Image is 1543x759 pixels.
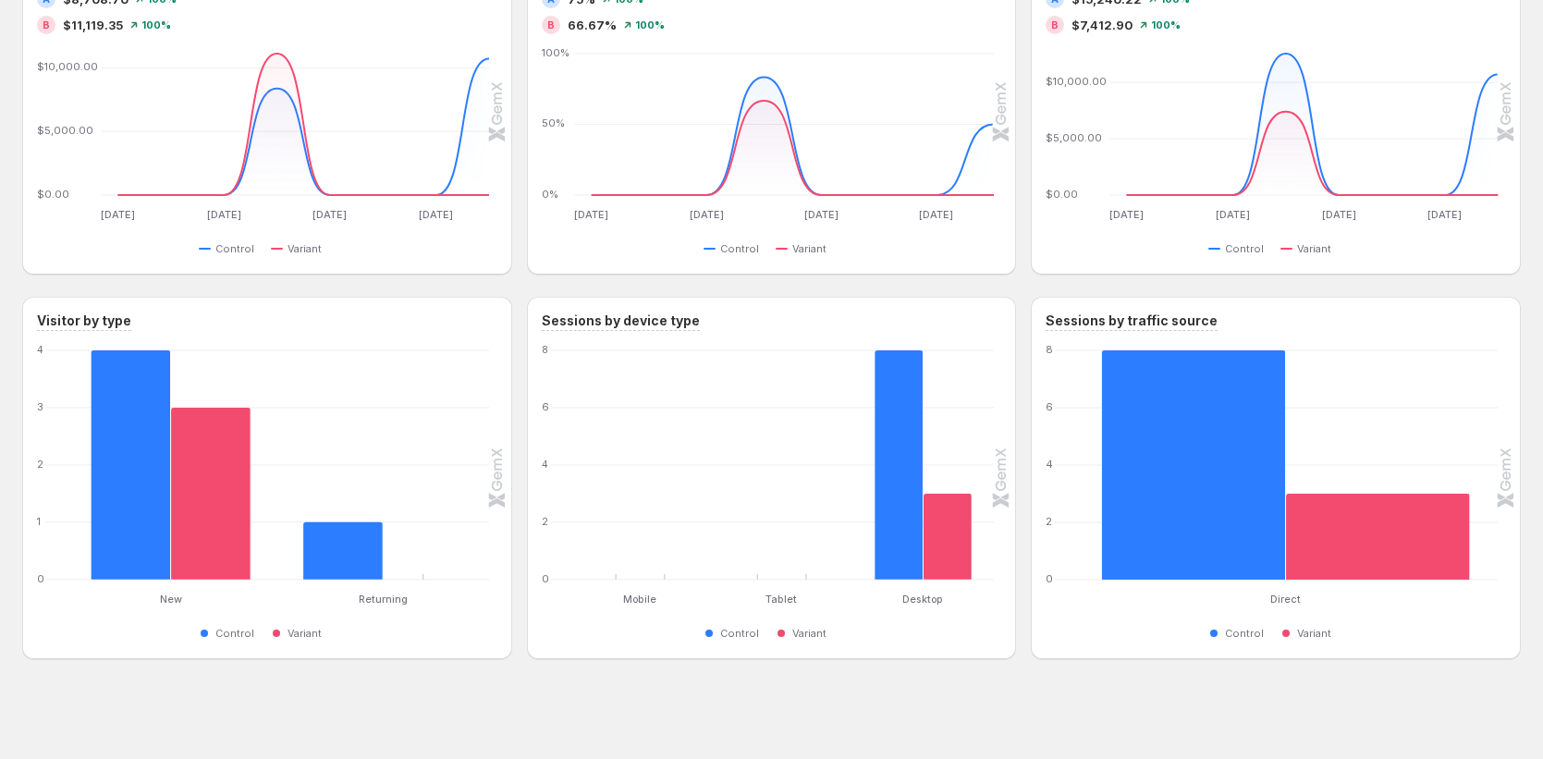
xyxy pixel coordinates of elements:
[704,238,766,260] button: Control
[383,534,462,580] rect: Variant 0
[568,16,617,34] span: 66.67%
[37,515,41,528] text: 1
[704,622,766,644] button: Control
[101,208,135,221] text: [DATE]
[65,350,277,580] g: New: Control 4,Variant 3
[542,343,548,356] text: 8
[63,16,123,34] span: $11,119.35
[271,238,329,260] button: Variant
[37,312,131,330] h3: Visitor by type
[1046,188,1078,201] text: $0.00
[199,238,262,260] button: Control
[542,46,569,59] text: 100%
[1046,131,1102,144] text: $5,000.00
[1322,208,1356,221] text: [DATE]
[1270,593,1301,606] text: Direct
[1225,241,1264,256] span: Control
[1280,622,1339,644] button: Variant
[37,188,69,201] text: $0.00
[277,350,490,580] g: Returning: Control 1,Variant 0
[902,593,943,606] text: Desktop
[781,534,829,580] rect: Variant 0
[37,400,43,413] text: 3
[1046,312,1218,330] h3: Sessions by traffic source
[547,19,555,31] h2: B
[720,626,759,641] span: Control
[1216,208,1250,221] text: [DATE]
[542,458,549,471] text: 4
[37,458,43,471] text: 2
[37,343,44,356] text: 4
[1072,16,1133,34] span: $7,412.90
[569,350,710,580] g: Mobile: Control 0,Variant 0
[733,534,781,580] rect: Control 0
[923,449,971,580] rect: Variant 3
[720,241,759,256] span: Control
[171,363,251,580] rect: Variant 3
[635,19,665,31] span: 100%
[640,534,688,580] rect: Variant 0
[37,572,44,585] text: 0
[271,622,329,644] button: Variant
[1225,626,1264,641] span: Control
[542,312,700,330] h3: Sessions by device type
[711,350,852,580] g: Tablet: Control 0,Variant 0
[1046,75,1107,88] text: $10,000.00
[852,350,994,580] g: Desktop: Control 8,Variant 3
[1046,515,1052,528] text: 2
[1208,238,1271,260] button: Control
[1208,622,1271,644] button: Control
[542,400,549,413] text: 6
[199,622,262,644] button: Control
[919,208,953,221] text: [DATE]
[303,478,383,580] rect: Control 1
[542,515,548,528] text: 2
[1073,350,1499,580] g: Direct: Control 8,Variant 3
[1102,350,1286,580] rect: Control 8
[875,350,923,580] rect: Control 8
[160,593,182,606] text: New
[1297,241,1331,256] span: Variant
[1046,572,1053,585] text: 0
[1046,343,1053,356] text: 8
[792,626,827,641] span: Variant
[1046,400,1053,413] text: 6
[91,350,170,580] rect: Control 4
[43,19,50,31] h2: B
[804,208,839,221] text: [DATE]
[574,208,608,221] text: [DATE]
[215,241,254,256] span: Control
[37,124,93,137] text: $5,000.00
[1428,208,1463,221] text: [DATE]
[792,241,827,256] span: Variant
[288,626,322,641] span: Variant
[1286,449,1470,580] rect: Variant 3
[776,622,834,644] button: Variant
[542,117,565,130] text: 50%
[542,572,549,585] text: 0
[288,241,322,256] span: Variant
[623,593,656,606] text: Mobile
[37,60,98,73] text: $10,000.00
[1046,458,1053,471] text: 4
[141,19,171,31] span: 100%
[1297,626,1331,641] span: Variant
[592,534,640,580] rect: Control 0
[313,208,348,221] text: [DATE]
[1051,19,1059,31] h2: B
[419,208,453,221] text: [DATE]
[207,208,241,221] text: [DATE]
[215,626,254,641] span: Control
[359,593,408,606] text: Returning
[542,188,558,201] text: 0%
[765,593,797,606] text: Tablet
[1151,19,1181,31] span: 100%
[689,208,723,221] text: [DATE]
[1109,208,1144,221] text: [DATE]
[776,238,834,260] button: Variant
[1280,238,1339,260] button: Variant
